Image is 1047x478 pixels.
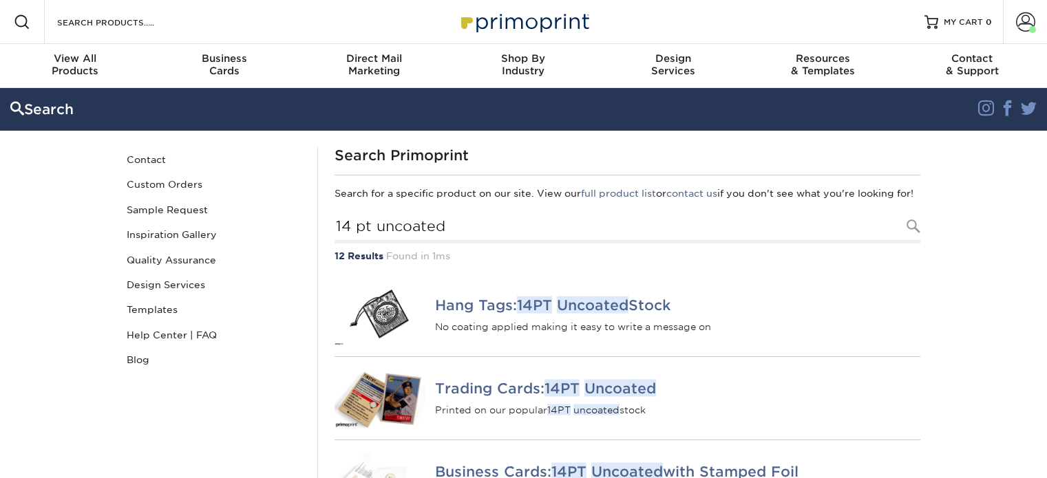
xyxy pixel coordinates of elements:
[435,402,920,416] p: Printed on our popular stock
[573,404,620,415] em: uncoated
[121,197,307,222] a: Sample Request
[149,52,299,77] div: Cards
[121,222,307,247] a: Inspiration Gallery
[547,404,571,415] em: 14PT
[121,297,307,322] a: Templates
[748,52,897,77] div: & Templates
[121,172,307,197] a: Custom Orders
[449,44,598,88] a: Shop ByIndustry
[435,380,920,397] h4: Trading Cards:
[121,323,307,347] a: Help Center | FAQ
[598,52,748,77] div: Services
[557,296,628,314] em: Uncoated
[898,52,1047,65] span: Contact
[581,188,656,199] a: full product list
[299,52,449,65] span: Direct Mail
[986,17,992,27] span: 0
[299,52,449,77] div: Marketing
[748,44,897,88] a: Resources& Templates
[149,44,299,88] a: BusinessCards
[666,188,717,199] a: contact us
[544,380,580,397] em: 14PT
[335,186,920,200] p: Search for a specific product on our site. View our or if you don't see what you're looking for!
[898,52,1047,77] div: & Support
[121,272,307,297] a: Design Services
[455,7,593,36] img: Primoprint
[335,274,920,356] a: Hang Tags: 14PT Uncoated Stock Hang Tags:14PT UncoatedStock No coating applied making it easy to ...
[944,17,983,28] span: MY CART
[898,44,1047,88] a: Contact& Support
[56,14,190,30] input: SEARCH PRODUCTS.....
[335,250,383,261] strong: 12 Results
[121,147,307,172] a: Contact
[335,147,920,164] h1: Search Primoprint
[335,357,920,439] a: Trading Cards: 14PT Uncoated Trading Cards:14PT Uncoated Printed on our popular14PT uncoatedstock
[335,212,920,243] input: Search Products...
[386,250,450,261] span: Found in 1ms
[584,380,656,397] em: Uncoated
[449,52,598,65] span: Shop By
[435,297,920,314] h4: Hang Tags: Stock
[335,285,425,345] img: Hang Tags: 14PT Uncoated Stock
[449,52,598,77] div: Industry
[748,52,897,65] span: Resources
[149,52,299,65] span: Business
[121,248,307,272] a: Quality Assurance
[299,44,449,88] a: Direct MailMarketing
[517,296,552,314] em: 14PT
[598,44,748,88] a: DesignServices
[121,347,307,372] a: Blog
[598,52,748,65] span: Design
[435,319,920,333] p: No coating applied making it easy to write a message on
[335,368,425,428] img: Trading Cards: 14PT Uncoated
